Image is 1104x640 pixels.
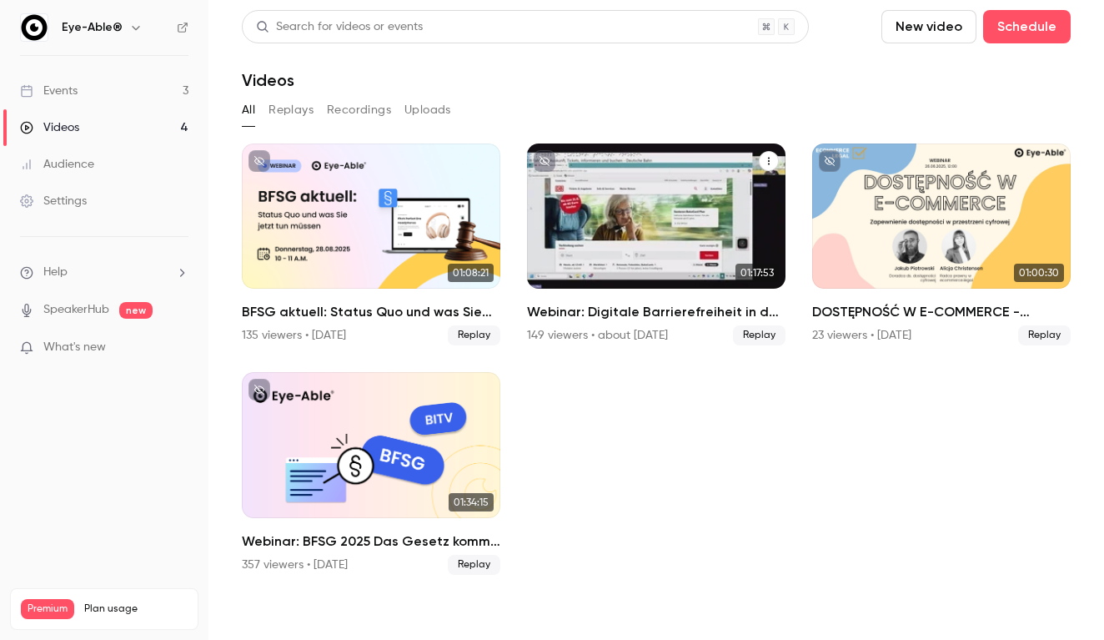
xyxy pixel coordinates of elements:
div: 149 viewers • about [DATE] [527,327,668,344]
h1: Videos [242,70,294,90]
span: Help [43,264,68,281]
button: Schedule [983,10,1071,43]
div: Videos [20,119,79,136]
li: BFSG aktuell: Status Quo und was Sie jetzt tun müssen [242,144,500,345]
span: Plan usage [84,602,188,616]
button: All [242,97,255,123]
a: 01:34:15Webinar: BFSG 2025 Das Gesetz kommt – Sind Sie bereit?357 viewers • [DATE]Replay [242,372,500,574]
ul: Videos [242,144,1071,575]
button: Recordings [327,97,391,123]
a: 01:00:30DOSTĘPNOŚĆ W E-COMMERCE - zapewnienie dostępności w przestrzeni cyfrowej23 viewers • [DAT... [812,144,1071,345]
h2: Webinar: BFSG 2025 Das Gesetz kommt – Sind Sie bereit? [242,532,500,552]
li: DOSTĘPNOŚĆ W E-COMMERCE - zapewnienie dostępności w przestrzeni cyfrowej [812,144,1071,345]
h2: Webinar: Digitale Barrierefreiheit in der Praxis [527,302,785,322]
div: Events [20,83,78,99]
div: Audience [20,156,94,173]
li: Webinar: BFSG 2025 Das Gesetz kommt – Sind Sie bereit? [242,372,500,574]
button: Replays [268,97,314,123]
span: Replay [733,325,785,345]
a: 01:17:53Webinar: Digitale Barrierefreiheit in der Praxis149 viewers • about [DATE]Replay [527,144,785,345]
h2: DOSTĘPNOŚĆ W E-COMMERCE - zapewnienie dostępności w przestrzeni cyfrowej [812,302,1071,322]
button: unpublished [534,150,555,172]
button: unpublished [819,150,841,172]
span: 01:17:53 [735,264,779,282]
span: 01:34:15 [449,493,494,511]
div: 357 viewers • [DATE] [242,557,348,573]
button: New video [881,10,976,43]
section: Videos [242,10,1071,630]
span: new [119,302,153,319]
div: Search for videos or events [256,18,423,36]
div: Settings [20,193,87,209]
button: Uploads [404,97,451,123]
span: What's new [43,339,106,356]
div: 135 viewers • [DATE] [242,327,346,344]
span: Premium [21,599,74,619]
li: Webinar: Digitale Barrierefreiheit in der Praxis [527,144,785,345]
button: unpublished [248,379,270,401]
span: Replay [1018,325,1071,345]
div: 23 viewers • [DATE] [812,327,911,344]
a: 01:08:21BFSG aktuell: Status Quo und was Sie jetzt tun müssen135 viewers • [DATE]Replay [242,144,500,345]
a: SpeakerHub [43,301,109,319]
img: Eye-Able® [21,14,48,41]
h2: BFSG aktuell: Status Quo und was Sie jetzt tun müssen [242,302,500,322]
button: unpublished [248,150,270,172]
span: 01:00:30 [1014,264,1064,282]
span: 01:08:21 [448,264,494,282]
span: Replay [448,325,500,345]
li: help-dropdown-opener [20,264,188,281]
iframe: Noticeable Trigger [168,340,188,355]
h6: Eye-Able® [62,19,123,36]
span: Replay [448,555,500,575]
